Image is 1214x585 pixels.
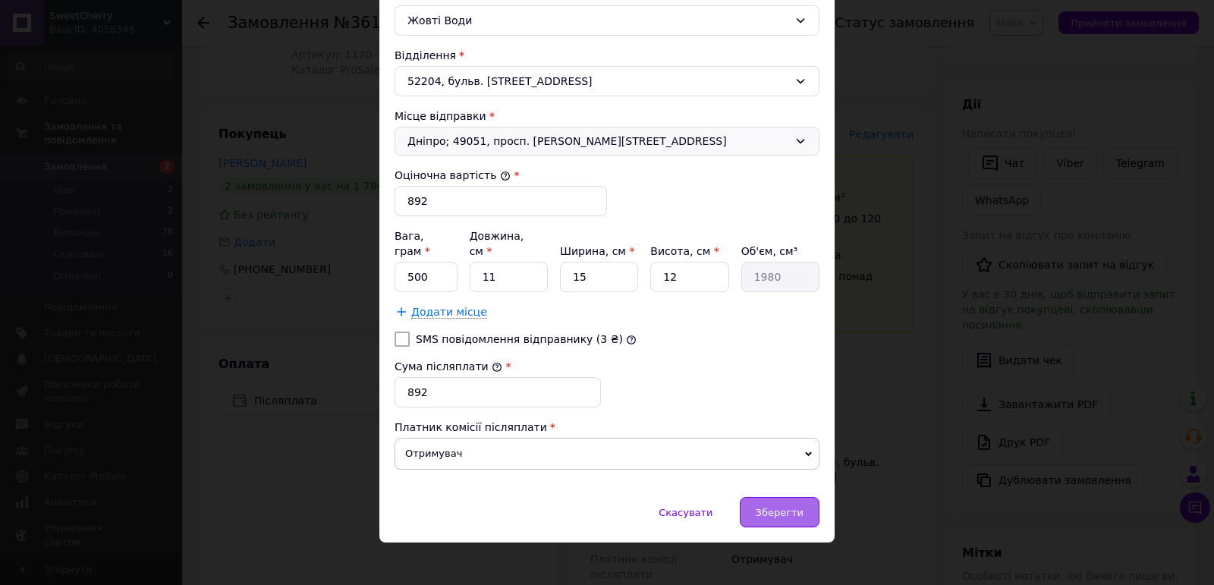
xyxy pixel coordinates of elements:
div: 52204, бульв. [STREET_ADDRESS] [395,66,819,96]
div: Жовті Води [395,5,819,36]
div: Місце відправки [395,109,819,124]
span: Додати місце [411,306,487,319]
div: Відділення [395,48,819,63]
span: Дніпро; 49051, просп. [PERSON_NAME][STREET_ADDRESS] [407,134,788,149]
span: Платник комісії післяплати [395,421,547,433]
label: Сума післяплати [395,360,502,373]
label: Оціночна вартість [395,169,511,181]
label: SMS повідомлення відправнику (3 ₴) [416,333,623,345]
label: Висота, см [650,245,719,257]
span: Скасувати [659,507,712,518]
div: Об'єм, см³ [741,244,819,259]
label: Ширина, см [560,245,634,257]
span: Отримувач [395,438,819,470]
span: Зберегти [756,507,804,518]
label: Вага, грам [395,230,430,257]
label: Довжина, см [470,230,524,257]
